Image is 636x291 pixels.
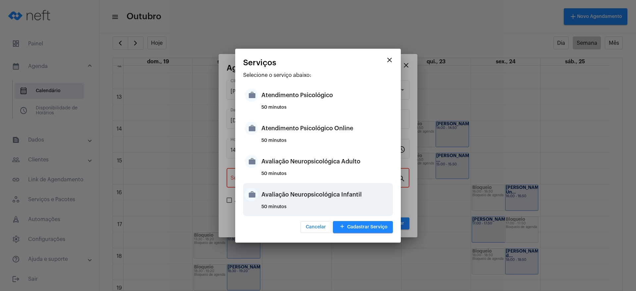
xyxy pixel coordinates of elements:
[245,188,258,201] mat-icon: work
[338,222,346,231] mat-icon: add
[243,58,276,67] span: Serviços
[306,225,326,229] span: Cancelar
[261,105,391,115] div: 50 minutos
[245,155,258,168] mat-icon: work
[386,56,394,64] mat-icon: close
[333,221,393,233] button: Cadastrar Serviço
[261,204,391,214] div: 50 minutos
[338,225,388,229] span: Cadastrar Serviço
[261,171,391,181] div: 50 minutos
[245,88,258,102] mat-icon: work
[261,138,391,148] div: 50 minutos
[300,221,331,233] button: Cancelar
[245,122,258,135] mat-icon: work
[243,72,393,78] p: Selecione o serviço abaixo:
[261,85,391,105] div: Atendimento Psicológico
[261,118,391,138] div: Atendimento Psicológico Online
[261,185,391,204] div: Avaliação Neuropsicológica Infantil
[261,151,391,171] div: Avaliação Neuropsicológica Adulto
